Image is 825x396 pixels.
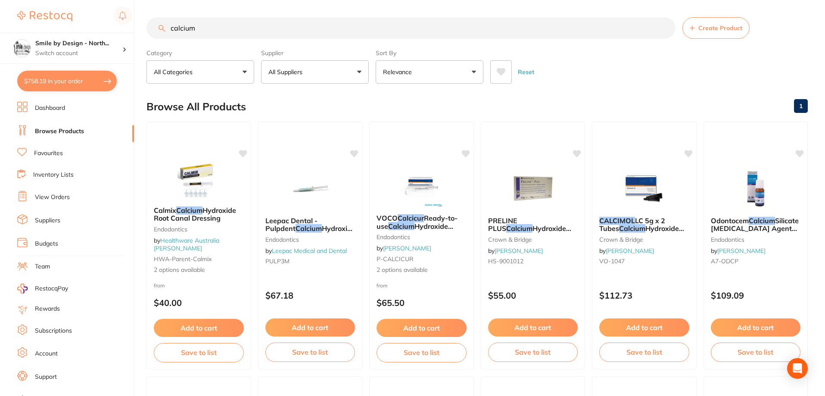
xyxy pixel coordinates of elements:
span: PRELINE PLUS [488,216,517,233]
a: Suppliers [35,216,60,225]
span: from [377,282,388,289]
span: Hydroxide Root Canal Dressing [154,206,236,222]
a: Budgets [35,240,58,248]
button: Add to cart [599,318,689,337]
button: Relevance [376,60,483,84]
p: Switch account [35,49,122,58]
a: [PERSON_NAME] [383,244,431,252]
button: Create Product [682,17,750,39]
button: Save to list [599,343,689,362]
span: Calmix [154,206,176,215]
span: by [488,247,543,255]
span: RestocqPay [35,284,68,293]
h4: Smile by Design - North Sydney [35,39,122,48]
img: Leepac Dental - Pulpdent Calcium Hydroxide Paste 3ml Syringe - High Quality Dental Product [282,167,338,210]
span: HS-9001012 [488,257,523,265]
button: Save to list [265,343,355,362]
small: crown & bridge [488,236,578,243]
a: Rewards [35,305,60,313]
b: PRELINE PLUS Calcium Hydroxide Paste 13/11g [488,217,578,233]
b: CALCIMOL LC 5g x 2 Tubes Calcium Hydroxide Paste [599,217,689,233]
em: Calcium [296,224,322,233]
span: by [599,247,654,255]
button: Save to list [377,343,467,362]
p: $40.00 [154,298,244,308]
p: Relevance [383,68,415,76]
span: VO-1047 [599,257,625,265]
em: Calcium [619,224,645,233]
img: Restocq Logo [17,11,72,22]
p: All Categories [154,68,196,76]
a: Dashboard [35,104,65,112]
b: VOCO Calcicur Ready-to-use Calcium Hydroxide Paste [377,214,467,230]
p: $65.50 [377,298,467,308]
button: Add to cart [154,319,244,337]
img: Odontocem Calcium Silicate Pulp Capping Agent 8g Powder [728,167,784,210]
input: Search Products [146,17,676,39]
a: [PERSON_NAME] [717,247,766,255]
a: Restocq Logo [17,6,72,26]
a: Subscriptions [35,327,72,335]
button: Add to cart [711,318,801,337]
em: Calcium [388,222,414,231]
button: Add to cart [377,319,467,337]
b: Leepac Dental - Pulpdent Calcium Hydroxide Paste 3ml Syringe - High Quality Dental Product [265,217,355,233]
span: Ready-to-use [377,214,458,230]
button: $758.19 in your order [17,71,117,91]
img: CALCIMOL LC 5g x 2 Tubes Calcium Hydroxide Paste [616,167,672,210]
a: Account [35,349,58,358]
b: Calmix Calcium Hydroxide Root Canal Dressing [154,206,244,222]
a: [PERSON_NAME] [606,247,654,255]
span: P-CALCICUR [377,255,414,263]
span: Silicate [MEDICAL_DATA] Agent 8g Powder [711,216,799,241]
small: Endodontics [154,226,244,233]
p: $112.73 [599,290,689,300]
span: 2 options available [154,266,244,274]
small: crown & bridge [599,236,689,243]
button: Reset [515,60,537,84]
span: Hydroxide Paste 13/11g [488,224,571,240]
img: Smile by Design - North Sydney [13,40,31,57]
label: Sort By [376,49,483,57]
span: Odontocem [711,216,749,225]
span: HWA-parent-calmix [154,255,212,263]
b: Odontocem Calcium Silicate Pulp Capping Agent 8g Powder [711,217,801,233]
em: Calcium [506,224,532,233]
button: Save to list [488,343,578,362]
span: VOCO [377,214,398,222]
span: Hydroxide Paste [599,224,684,240]
a: Browse Products [35,127,84,136]
p: $109.09 [711,290,801,300]
button: All Suppliers [261,60,369,84]
p: $67.18 [265,290,355,300]
span: PULP3M [265,257,290,265]
a: Team [35,262,50,271]
em: Calcium [176,206,202,215]
small: endodontics [377,234,467,240]
small: endodontics [711,236,801,243]
span: by [265,247,347,255]
a: 1 [794,97,808,115]
a: Leepac Medical and Dental [272,247,347,255]
em: CALCIMOL [599,216,635,225]
button: Save to list [154,343,244,362]
button: Add to cart [265,318,355,337]
img: PRELINE PLUS Calcium Hydroxide Paste 13/11g [505,167,561,210]
a: Inventory Lists [33,171,74,179]
a: RestocqPay [17,284,68,293]
small: endodontics [265,236,355,243]
span: LC 5g x 2 Tubes [599,216,665,233]
span: Leepac Dental - Pulpdent [265,216,318,233]
span: A7-ODCP [711,257,738,265]
label: Category [146,49,254,57]
span: Create Product [698,25,742,31]
a: Healthware Australia [PERSON_NAME] [154,237,219,252]
a: View Orders [35,193,70,202]
span: by [377,244,431,252]
em: Calcium [749,216,775,225]
span: by [711,247,766,255]
em: Calcicur [398,214,424,222]
img: VOCO Calcicur Ready-to-use Calcium Hydroxide Paste [393,164,449,207]
label: Supplier [261,49,369,57]
span: from [154,282,165,289]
